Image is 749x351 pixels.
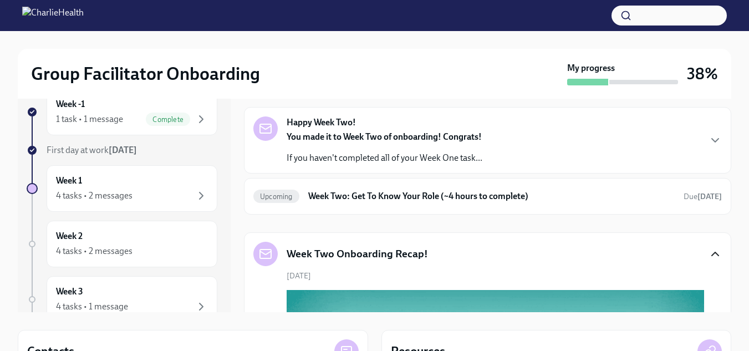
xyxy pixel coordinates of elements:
a: Week -11 task • 1 messageComplete [27,89,217,135]
a: First day at work[DATE] [27,144,217,156]
h6: Week 1 [56,175,82,187]
span: Upcoming [253,192,299,201]
span: First day at work [47,145,137,155]
a: UpcomingWeek Two: Get To Know Your Role (~4 hours to complete)Due[DATE] [253,187,722,205]
img: CharlieHealth [22,7,84,24]
a: Week 14 tasks • 2 messages [27,165,217,212]
h3: 38% [687,64,718,84]
strong: Happy Week Two! [287,116,356,129]
span: Due [684,192,722,201]
h6: Week -1 [56,98,85,110]
div: 4 tasks • 2 messages [56,245,133,257]
strong: You made it to Week Two of onboarding! Congrats! [287,131,482,142]
strong: My progress [567,62,615,74]
h5: Week Two Onboarding Recap! [287,247,428,261]
p: If you haven't completed all of your Week One task... [287,152,482,164]
h6: Week 2 [56,230,83,242]
span: Complete [146,115,190,124]
h6: Week Two: Get To Know Your Role (~4 hours to complete) [308,190,675,202]
div: 4 tasks • 2 messages [56,190,133,202]
a: Week 24 tasks • 2 messages [27,221,217,267]
a: Week 34 tasks • 1 message [27,276,217,323]
span: [DATE] [287,271,311,281]
strong: [DATE] [109,145,137,155]
div: 1 task • 1 message [56,113,123,125]
div: 4 tasks • 1 message [56,301,128,313]
strong: [DATE] [697,192,722,201]
span: September 22nd, 2025 10:00 [684,191,722,202]
h6: Week 3 [56,286,83,298]
h2: Group Facilitator Onboarding [31,63,260,85]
